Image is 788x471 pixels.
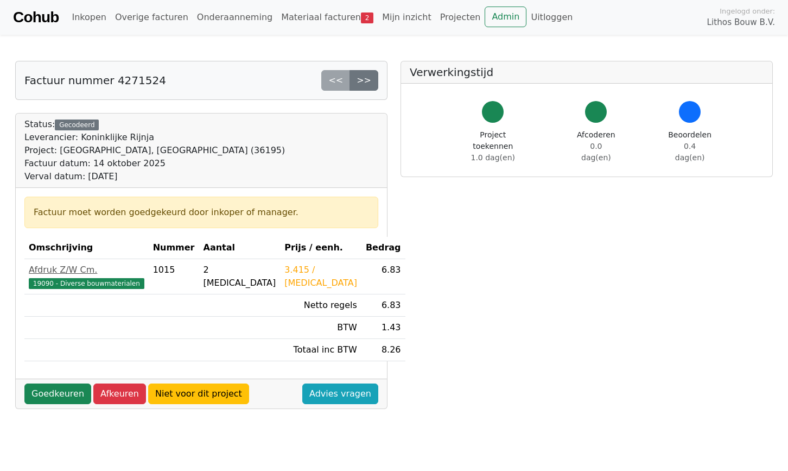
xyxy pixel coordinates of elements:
span: 0.0 dag(en) [581,142,611,162]
div: Afdruk Z/W Cm. [29,263,144,277]
a: Mijn inzicht [378,7,436,28]
span: Ingelogd onder: [720,6,775,16]
div: 2 [MEDICAL_DATA] [204,263,276,290]
span: Lithos Bouw B.V. [707,16,775,29]
th: Omschrijving [24,237,149,259]
div: Leverancier: Koninklijke Rijnja [24,131,285,144]
a: Projecten [436,7,485,28]
th: Bedrag [361,237,405,259]
div: Afcoderen [576,129,617,164]
h5: Verwerkingstijd [410,66,764,79]
div: Beoordelen [668,129,711,164]
a: Afdruk Z/W Cm.19090 - Diverse bouwmaterialen [29,263,144,290]
td: 6.83 [361,294,405,317]
a: Niet voor dit project [148,384,249,404]
a: Goedkeuren [24,384,91,404]
td: Totaal inc BTW [280,339,361,361]
div: Factuur moet worden goedgekeurd door inkoper of manager. [34,206,369,219]
a: Onderaanneming [193,7,277,28]
td: 1.43 [361,317,405,339]
a: Uitloggen [526,7,577,28]
div: Status: [24,118,285,183]
a: >> [349,70,378,91]
a: Inkopen [67,7,110,28]
div: Project toekennen [462,129,524,164]
span: 19090 - Diverse bouwmaterialen [29,278,144,289]
td: 6.83 [361,259,405,294]
th: Nummer [149,237,199,259]
th: Prijs / eenh. [280,237,361,259]
span: 1.0 dag(en) [471,153,515,162]
div: Gecodeerd [55,120,99,130]
h5: Factuur nummer 4271524 [24,74,166,87]
th: Aantal [199,237,281,259]
td: Netto regels [280,294,361,317]
td: BTW [280,317,361,339]
a: Cohub [13,4,59,30]
div: Verval datum: [DATE] [24,170,285,183]
td: 1015 [149,259,199,294]
div: Factuur datum: 14 oktober 2025 [24,157,285,170]
a: Admin [485,7,526,27]
td: 8.26 [361,339,405,361]
span: 2 [361,12,373,23]
div: Project: [GEOGRAPHIC_DATA], [GEOGRAPHIC_DATA] (36195) [24,144,285,157]
div: 3.415 / [MEDICAL_DATA] [284,263,357,290]
a: Afkeuren [93,384,146,404]
a: Overige facturen [111,7,193,28]
a: Advies vragen [302,384,378,404]
span: 0.4 dag(en) [675,142,705,162]
a: Materiaal facturen2 [277,7,378,28]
